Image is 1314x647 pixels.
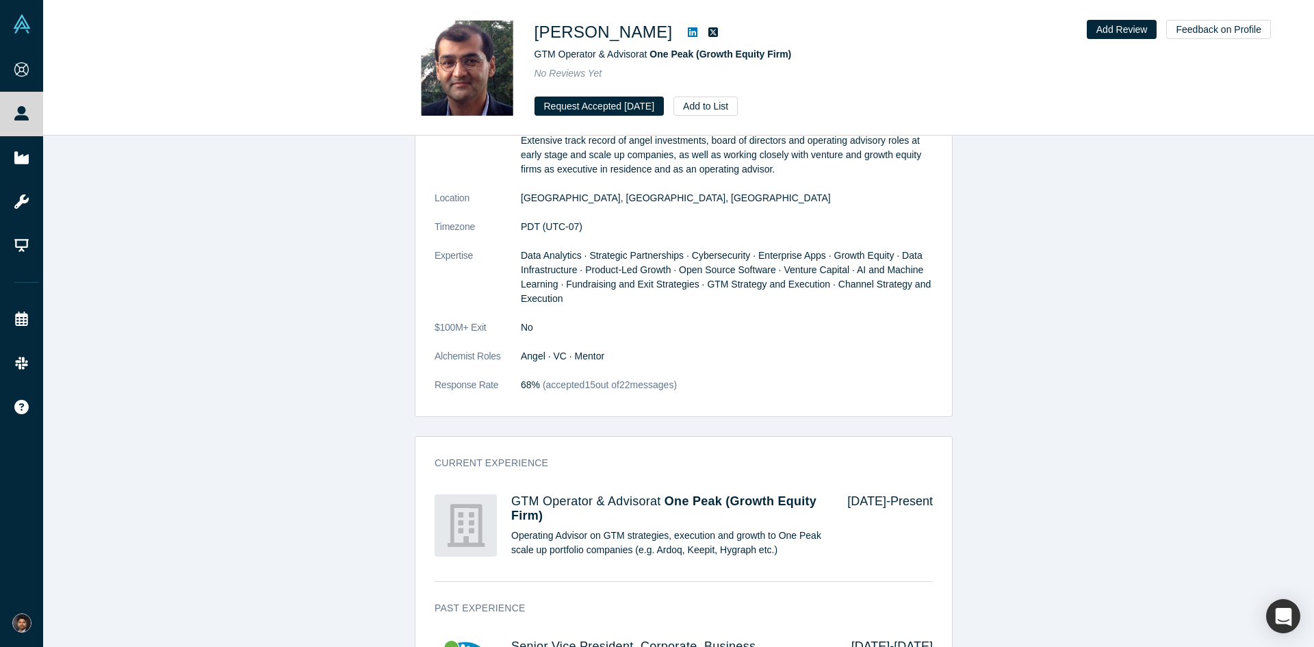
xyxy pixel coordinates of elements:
[511,494,828,524] h4: GTM Operator & Advisor at
[420,20,515,116] img: Fawad Zakariya's Profile Image
[435,601,914,616] h3: Past Experience
[1166,20,1271,39] button: Feedback on Profile
[828,494,933,562] div: [DATE] - Present
[435,378,521,407] dt: Response Rate
[540,379,677,390] span: (accepted 15 out of 22 messages)
[534,97,665,116] button: Request Accepted [DATE]
[673,97,738,116] button: Add to List
[521,379,540,390] span: 68%
[435,456,914,470] h3: Current Experience
[534,68,602,79] span: No Reviews Yet
[511,494,816,523] a: One Peak (Growth Equity Firm)
[649,49,791,60] a: One Peak (Growth Equity Firm)
[435,494,497,557] img: One Peak (Growth Equity Firm)'s Logo
[521,349,933,364] dd: Angel · VC · Mentor
[521,320,933,335] dd: No
[12,14,31,34] img: Alchemist Vault Logo
[435,249,521,320] dt: Expertise
[435,191,521,220] dt: Location
[521,191,933,205] dd: [GEOGRAPHIC_DATA], [GEOGRAPHIC_DATA], [GEOGRAPHIC_DATA]
[12,613,31,633] img: Shine Oovattil's Account
[435,220,521,249] dt: Timezone
[511,529,828,557] p: Operating Advisor on GTM strategies, execution and growth to One Peak scale up portfolio companie...
[521,250,931,304] span: Data Analytics · Strategic Partnerships · Cybersecurity · Enterprise Apps · Growth Equity · Data ...
[1087,20,1157,39] button: Add Review
[435,349,521,378] dt: Alchemist Roles
[534,20,673,45] h1: [PERSON_NAME]
[521,220,933,234] dd: PDT (UTC-07)
[534,49,792,60] span: GTM Operator & Advisor at
[435,320,521,349] dt: $100M+ Exit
